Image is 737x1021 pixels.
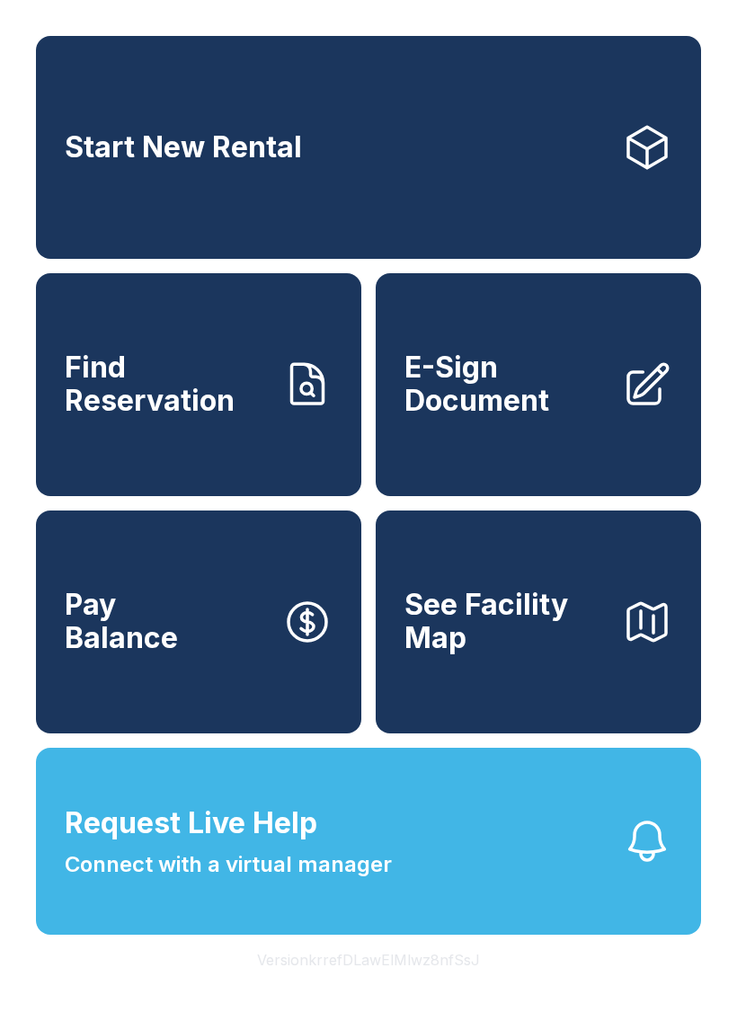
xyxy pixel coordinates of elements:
button: VersionkrrefDLawElMlwz8nfSsJ [243,935,494,985]
span: Find Reservation [65,351,268,417]
span: See Facility Map [404,589,608,654]
span: Connect with a virtual manager [65,848,392,881]
span: Request Live Help [65,802,317,845]
button: Request Live HelpConnect with a virtual manager [36,748,701,935]
span: Pay Balance [65,589,178,654]
a: Start New Rental [36,36,701,259]
a: Find Reservation [36,273,361,496]
button: PayBalance [36,511,361,733]
span: E-Sign Document [404,351,608,417]
a: E-Sign Document [376,273,701,496]
span: Start New Rental [65,131,302,164]
button: See Facility Map [376,511,701,733]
